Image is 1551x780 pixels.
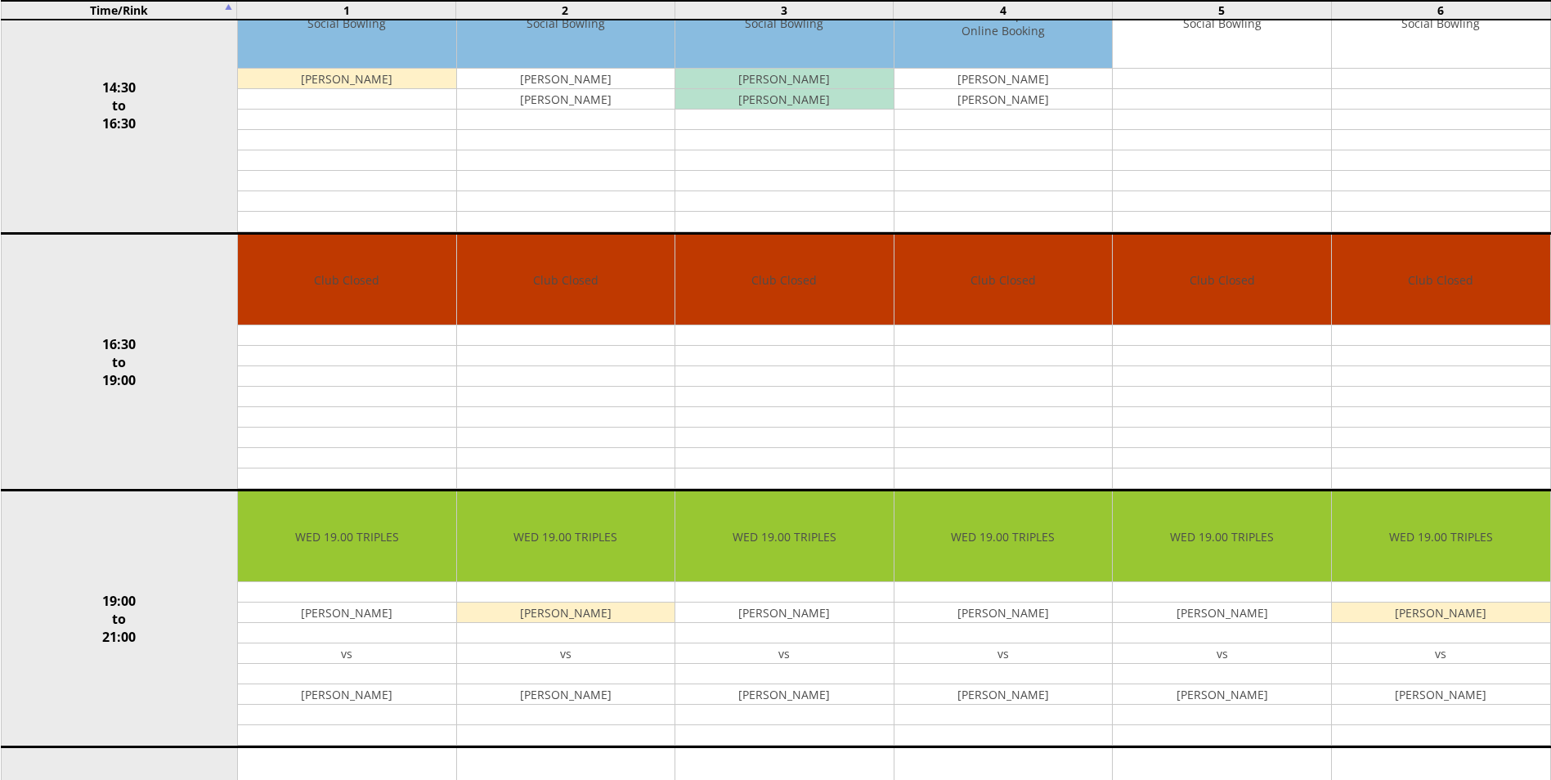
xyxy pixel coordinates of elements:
td: [PERSON_NAME] [1332,684,1550,705]
td: vs [1113,643,1331,664]
td: vs [238,643,456,664]
td: vs [894,643,1113,664]
td: [PERSON_NAME] [894,69,1113,89]
td: WED 19.00 TRIPLES [1332,491,1550,582]
td: 6 [1331,1,1550,20]
td: Club Closed [894,235,1113,325]
td: 19:00 to 21:00 [1,491,237,747]
td: Club Closed [675,235,894,325]
td: [PERSON_NAME] [238,69,456,89]
td: [PERSON_NAME] [1113,603,1331,623]
td: [PERSON_NAME] [238,603,456,623]
td: [PERSON_NAME] [675,603,894,623]
td: [PERSON_NAME] [894,684,1113,705]
td: Club Closed [238,235,456,325]
td: [PERSON_NAME] [238,684,456,705]
td: [PERSON_NAME] [675,69,894,89]
td: [PERSON_NAME] [457,603,675,623]
td: vs [675,643,894,664]
td: 5 [1113,1,1332,20]
td: 16:30 to 19:00 [1,234,237,491]
td: Club Closed [1113,235,1331,325]
td: Club Closed [1332,235,1550,325]
td: [PERSON_NAME] [457,89,675,110]
td: vs [1332,643,1550,664]
td: [PERSON_NAME] [675,89,894,110]
td: [PERSON_NAME] [894,89,1113,110]
td: Time/Rink [1,1,237,20]
td: 4 [894,1,1113,20]
td: WED 19.00 TRIPLES [675,491,894,582]
td: [PERSON_NAME] [1332,603,1550,623]
td: vs [457,643,675,664]
td: WED 19.00 TRIPLES [1113,491,1331,582]
td: 3 [675,1,894,20]
td: 1 [237,1,456,20]
td: [PERSON_NAME] [457,684,675,705]
td: WED 19.00 TRIPLES [457,491,675,582]
td: [PERSON_NAME] [675,684,894,705]
td: WED 19.00 TRIPLES [894,491,1113,582]
td: 2 [455,1,675,20]
td: Club Closed [457,235,675,325]
td: [PERSON_NAME] [1113,684,1331,705]
td: [PERSON_NAME] [457,69,675,89]
td: [PERSON_NAME] [894,603,1113,623]
td: WED 19.00 TRIPLES [238,491,456,582]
